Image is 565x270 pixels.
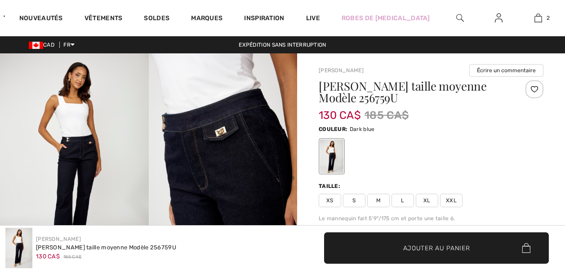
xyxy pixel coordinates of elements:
a: Marques [191,14,222,24]
a: Nouveautés [19,14,63,24]
span: S [343,194,365,207]
img: Bag.svg [522,243,530,253]
span: XXL [440,194,463,207]
span: L [391,194,414,207]
span: XS [319,194,341,207]
img: 1ère Avenue [4,7,5,25]
a: Soldes [144,14,169,24]
span: 185 CA$ [365,107,409,123]
span: CAD [29,42,58,48]
span: 130 CA$ [319,100,361,122]
span: Couleur: [319,126,347,132]
img: recherche [456,13,464,23]
div: Taille: [319,182,342,190]
button: Écrire un commentaire [469,64,543,77]
span: Ajouter au panier [403,243,470,253]
span: 130 CA$ [36,253,60,260]
span: M [367,194,390,207]
img: Mes infos [495,13,503,23]
img: Jean &Eacute;vas&eacute; Taille Moyenne mod&egrave;le 256759U [5,228,32,268]
iframe: Ouvre un widget dans lequel vous pouvez chatter avec l’un de nos agents [508,203,556,225]
a: Vêtements [85,14,123,24]
div: Dark blue [320,139,343,173]
img: Mon panier [534,13,542,23]
a: 2 [519,13,557,23]
img: Canadian Dollar [29,42,43,49]
a: Live [306,13,320,23]
span: XL [416,194,438,207]
div: [PERSON_NAME] taille moyenne Modèle 256759U [36,243,176,252]
a: Robes de [MEDICAL_DATA] [342,13,430,23]
span: Dark blue [350,126,375,132]
a: [PERSON_NAME] [36,236,81,242]
div: Le mannequin fait 5'9"/175 cm et porte une taille 6. [319,214,543,222]
span: Inspiration [244,14,284,24]
button: Ajouter au panier [324,232,549,264]
a: Se connecter [488,13,510,24]
span: 185 CA$ [63,254,81,261]
span: FR [63,42,75,48]
h1: [PERSON_NAME] taille moyenne Modèle 256759U [319,80,506,104]
span: 2 [547,14,550,22]
a: [PERSON_NAME] [319,67,364,74]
